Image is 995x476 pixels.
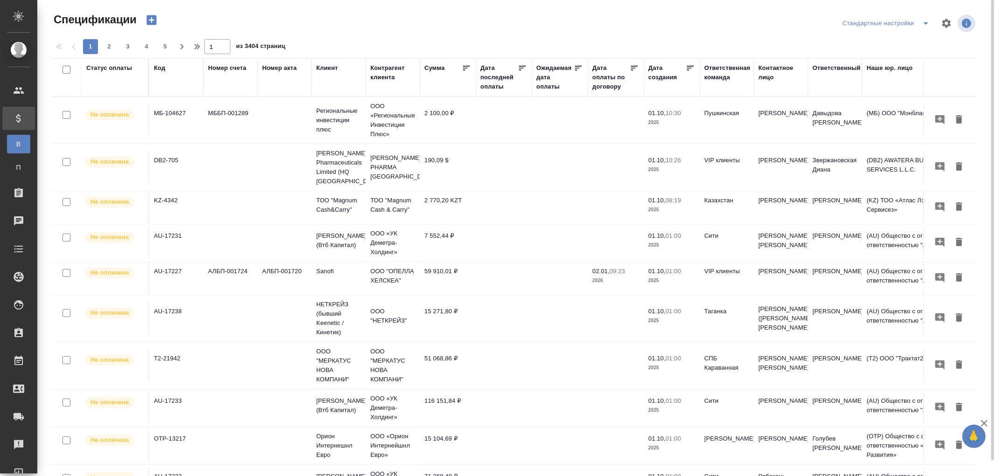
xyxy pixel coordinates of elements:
p: 01.10, [648,268,666,275]
div: Дата создания [648,63,686,82]
p: 2025 [648,241,695,250]
button: Удалить [951,111,967,129]
td: VIP клиенты [700,151,754,184]
p: Не оплачена [90,268,129,277]
p: 01.10, [648,435,666,442]
p: ТОО "Magnum Cash&Carry" [316,196,361,214]
button: Создать [140,12,163,28]
span: 5 [158,42,173,51]
td: АЛБП-001724 [203,262,257,295]
p: Sanofi [316,267,361,276]
td: (Т2) ООО "Трактат24" [862,349,974,382]
button: 4 [139,39,154,54]
td: [PERSON_NAME] [754,104,808,137]
p: 01.10, [648,308,666,315]
td: [PERSON_NAME] [808,191,862,224]
td: [PERSON_NAME] [754,262,808,295]
p: 01.10, [648,197,666,204]
td: (AU) Общество с ограниченной ответственностью "АЛС" [862,262,974,295]
div: Наше юр. лицо [867,63,913,73]
td: [PERSON_NAME] [808,349,862,382]
p: Не оплачена [90,355,129,365]
td: AU-17233 [149,392,203,424]
p: 2025 [648,406,695,415]
p: Не оплачена [90,233,129,242]
td: (OTP) Общество с ограниченной ответственностью «Вектор Развития» [862,427,974,464]
td: AU-17238 [149,302,203,335]
p: 01.10, [648,110,666,117]
td: МБ-104627 [149,104,203,137]
p: ООО «Региональные Инвестиции Плюс» [370,102,415,139]
p: [PERSON_NAME] (Втб Капитал) [316,396,361,415]
td: МББП-001289 [203,104,257,137]
p: 01:00 [666,308,681,315]
td: [PERSON_NAME] ([PERSON_NAME]) [PERSON_NAME] [754,300,808,337]
p: 2026 [592,276,639,285]
td: (AU) Общество с ограниченной ответственностью "АЛС" [862,302,974,335]
p: Не оплачена [90,197,129,207]
p: 10:30 [666,110,681,117]
td: [PERSON_NAME] [808,302,862,335]
p: 01:00 [666,397,681,404]
div: Сумма [424,63,445,73]
div: Код [154,63,165,73]
td: [PERSON_NAME] [700,429,754,462]
td: [PERSON_NAME] [754,429,808,462]
td: 190,09 $ [420,151,476,184]
p: [PERSON_NAME] PHARMA [GEOGRAPHIC_DATA] [370,153,415,181]
button: Удалить [951,269,967,287]
p: 08:19 [666,197,681,204]
span: В [12,139,26,149]
button: Удалить [951,399,967,416]
p: 2025 [648,118,695,127]
span: 3 [120,42,135,51]
div: Номер счета [208,63,246,73]
td: [PERSON_NAME] [PERSON_NAME] [754,227,808,259]
p: 2025 [648,276,695,285]
td: [PERSON_NAME] [PERSON_NAME] [754,349,808,382]
td: Таганка [700,302,754,335]
p: Орион Интернешнл Евро [316,432,361,460]
span: Настроить таблицу [935,12,958,34]
button: Удалить [951,234,967,251]
td: (AU) Общество с ограниченной ответственностью "АЛС" [862,392,974,424]
p: 01:00 [666,355,681,362]
p: ТОО "Magnum Cash & Carry" [370,196,415,214]
span: Посмотреть информацию [958,14,977,32]
p: Не оплачена [90,435,129,445]
div: Контрагент клиента [370,63,415,82]
span: 2 [102,42,117,51]
p: Не оплачена [90,110,129,119]
p: Не оплачена [90,398,129,407]
td: Казахстан [700,191,754,224]
a: В [7,135,30,153]
button: 3 [120,39,135,54]
p: 01:00 [666,435,681,442]
div: Ожидаемая дата оплаты [536,63,574,91]
p: 10:26 [666,157,681,164]
td: AU-17227 [149,262,203,295]
p: 2025 [648,443,695,453]
p: ООО «УК Деметра-Холдинг» [370,229,415,257]
td: АЛБП-001720 [257,262,312,295]
p: 01.10, [648,355,666,362]
div: Номер акта [262,63,297,73]
p: 2025 [648,316,695,325]
td: 15 104,69 ₽ [420,429,476,462]
div: Ответственная команда [704,63,751,82]
td: [PERSON_NAME] [808,392,862,424]
button: Удалить [951,357,967,374]
span: П [12,163,26,172]
td: [PERSON_NAME] [754,392,808,424]
button: 2 [102,39,117,54]
div: Дата оплаты по договору [592,63,630,91]
td: [PERSON_NAME] [754,191,808,224]
p: ООО «УК Деметра-Холдинг» [370,394,415,422]
td: 51 068,86 ₽ [420,349,476,382]
p: 02.01, [592,268,610,275]
p: 2025 [648,165,695,174]
span: 4 [139,42,154,51]
span: 🙏 [966,427,982,446]
td: Звержановская Диана [808,151,862,184]
p: 01.10, [648,232,666,239]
